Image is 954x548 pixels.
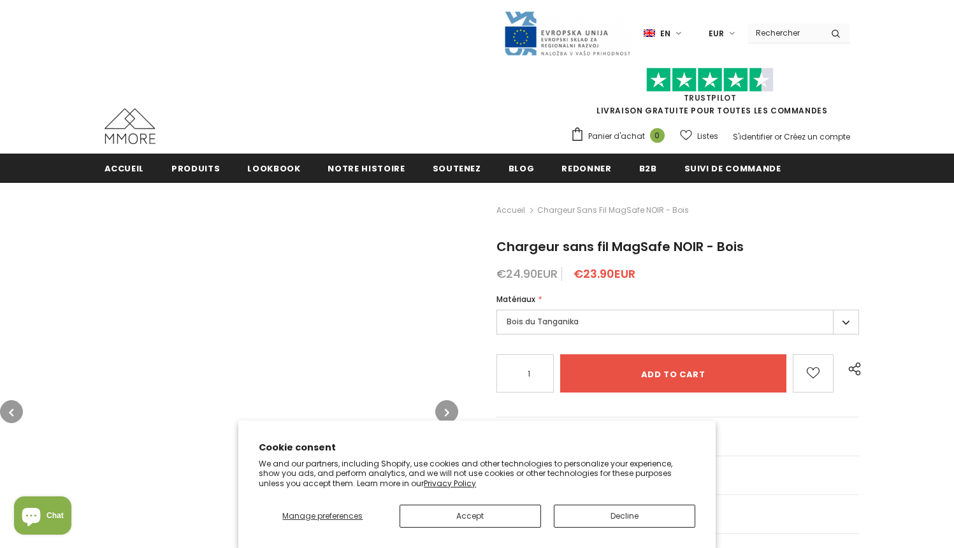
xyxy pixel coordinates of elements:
[684,162,781,175] span: Suivi de commande
[660,27,670,40] span: en
[570,127,671,146] a: Panier d'achat 0
[509,154,535,182] a: Blog
[433,154,481,182] a: soutenez
[496,294,535,305] span: Matériaux
[646,68,774,92] img: Faites confiance aux étoiles pilotes
[247,154,300,182] a: Lookbook
[774,131,782,142] span: or
[247,162,300,175] span: Lookbook
[709,27,724,40] span: EUR
[259,441,695,454] h2: Cookie consent
[496,310,860,335] label: Bois du Tanganika
[259,459,695,489] p: We and our partners, including Shopify, use cookies and other technologies to personalize your ex...
[105,162,145,175] span: Accueil
[570,73,850,116] span: LIVRAISON GRATUITE POUR TOUTES LES COMMANDES
[560,354,786,393] input: Add to cart
[424,478,476,489] a: Privacy Policy
[496,266,558,282] span: €24.90EUR
[650,128,665,143] span: 0
[644,28,655,39] img: i-lang-1.png
[328,154,405,182] a: Notre histoire
[503,10,631,57] img: Javni Razpis
[509,162,535,175] span: Blog
[639,154,657,182] a: B2B
[496,203,525,218] a: Accueil
[105,154,145,182] a: Accueil
[684,92,737,103] a: TrustPilot
[105,108,155,144] img: Cas MMORE
[733,131,772,142] a: S'identifier
[639,162,657,175] span: B2B
[503,27,631,38] a: Javni Razpis
[282,510,363,521] span: Manage preferences
[561,154,611,182] a: Redonner
[684,154,781,182] a: Suivi de commande
[537,203,689,218] span: Chargeur sans fil MagSafe NOIR - Bois
[680,125,718,147] a: Listes
[574,266,635,282] span: €23.90EUR
[10,496,75,538] inbox-online-store-chat: Shopify online store chat
[259,505,386,528] button: Manage preferences
[400,505,541,528] button: Accept
[554,505,695,528] button: Decline
[171,154,220,182] a: Produits
[588,130,645,143] span: Panier d'achat
[433,162,481,175] span: soutenez
[496,238,744,256] span: Chargeur sans fil MagSafe NOIR - Bois
[784,131,850,142] a: Créez un compte
[697,130,718,143] span: Listes
[496,417,860,456] a: Les questions générales
[328,162,405,175] span: Notre histoire
[748,24,821,42] input: Search Site
[561,162,611,175] span: Redonner
[171,162,220,175] span: Produits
